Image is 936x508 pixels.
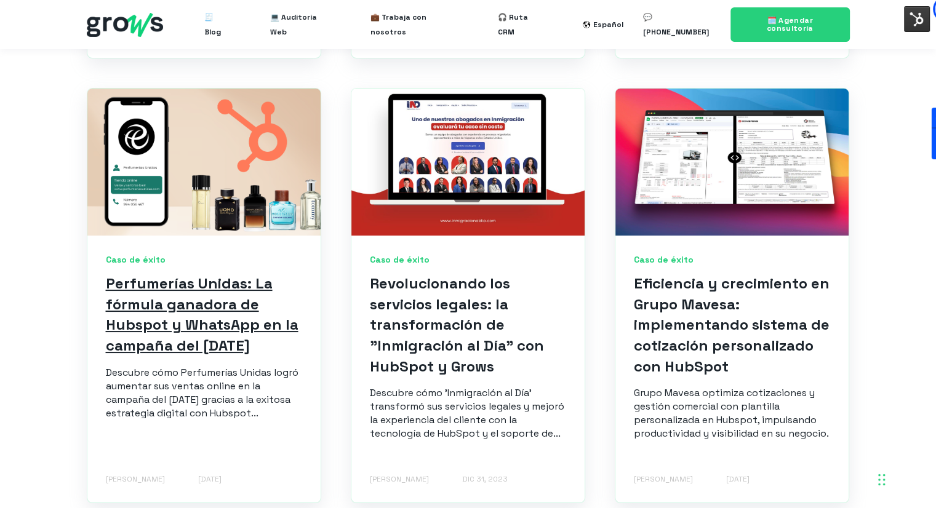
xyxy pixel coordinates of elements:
[106,274,298,355] a: Perfumerías Unidas: La fórmula ganadora de Hubspot y WhatsApp en la campaña del [DATE]
[462,474,508,485] span: dic 31, 2023
[767,15,814,33] span: 🗓️ Agendar consultoría
[878,461,886,498] div: Arrastrar
[643,5,715,44] a: 💬 [PHONE_NUMBER]
[726,474,750,485] span: [DATE]
[106,366,302,420] p: Descubre cómo Perfumerías Unidas logró aumentar sus ventas online en la campaña del [DATE] gracia...
[634,274,830,375] a: Eficiencia y crecimiento en Grupo Mavesa: implementando sistema de cotización personalizado con H...
[634,386,830,440] p: Grupo Mavesa optimiza cotizaciones y gestión comercial con plantilla personalizada en Hubspot, im...
[370,274,544,375] a: Revolucionando los servicios legales: la transformación de "Inmigración al Día" con HubSpot y Grows
[874,449,936,508] div: Widget de chat
[874,449,936,508] iframe: Chat Widget
[904,6,930,32] img: Interruptor del menú de herramientas de HubSpot
[634,254,830,266] span: Caso de éxito
[634,474,693,485] span: [PERSON_NAME]
[106,254,302,266] span: Caso de éxito
[593,17,623,32] div: Español
[198,474,222,485] span: [DATE]
[370,254,566,266] span: Caso de éxito
[730,7,850,42] a: 🗓️ Agendar consultoría
[370,474,429,485] span: [PERSON_NAME]
[270,5,331,44] a: 💻 Auditoría Web
[370,5,458,44] a: 💼 Trabaja con nosotros
[106,474,165,485] span: [PERSON_NAME]
[87,13,163,37] img: grows - hubspot
[204,5,230,44] a: 🧾 Blog
[370,386,566,440] p: Descubre cómo 'Inmigración al Día' transformó sus servicios legales y mejoró la experiencia del c...
[498,5,543,44] a: 🎧 Ruta CRM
